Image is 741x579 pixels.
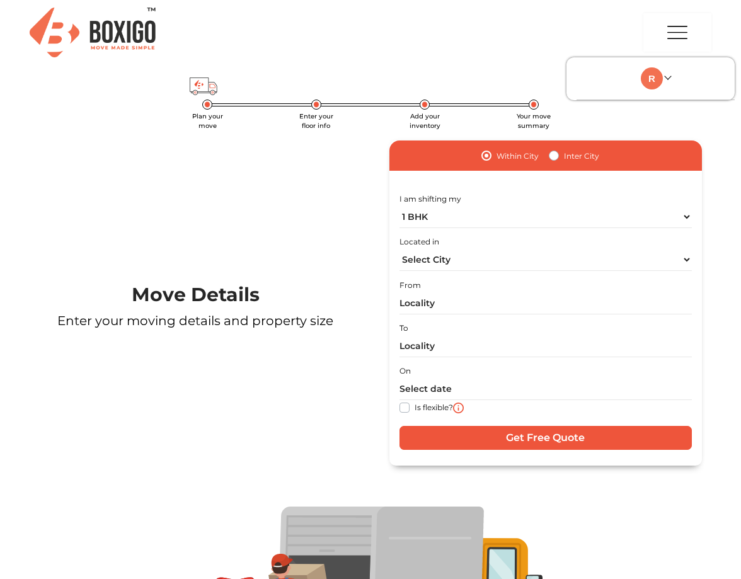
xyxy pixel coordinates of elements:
label: I am shifting my [399,193,461,205]
span: Your move summary [517,112,551,130]
label: On [399,365,411,377]
label: To [399,323,408,334]
input: Select date [399,378,692,400]
label: Located in [399,236,439,248]
span: Add your inventory [410,112,440,130]
span: Enter your floor info [299,112,333,130]
label: Within City [497,148,539,163]
input: Locality [399,335,692,357]
label: Inter City [564,148,599,163]
label: From [399,280,421,291]
h1: Move Details [30,284,361,306]
label: Is flexible? [415,400,453,413]
img: Boxigo [30,8,156,57]
input: Get Free Quote [399,426,692,450]
span: Plan your move [192,112,223,130]
img: i [453,403,464,413]
input: Locality [399,292,692,314]
p: Enter your moving details and property size [30,311,361,330]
